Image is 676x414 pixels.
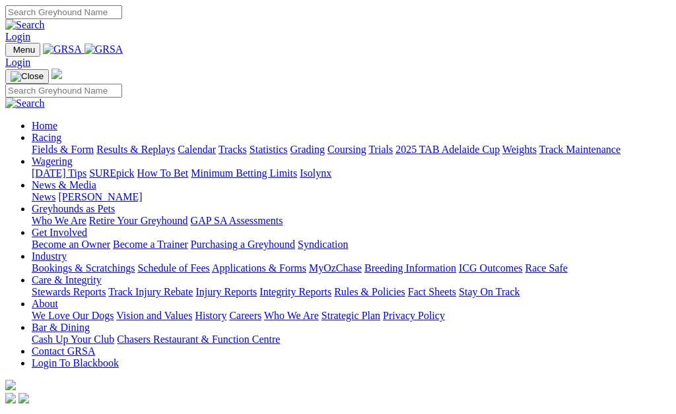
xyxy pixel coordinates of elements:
button: Toggle navigation [5,43,40,57]
a: Coursing [327,144,366,155]
a: Injury Reports [195,286,257,297]
a: Login To Blackbook [32,357,119,369]
a: Applications & Forms [212,262,306,274]
img: GRSA [43,44,82,55]
a: [DATE] Tips [32,167,86,179]
div: Racing [32,144,671,156]
a: Calendar [178,144,216,155]
a: [PERSON_NAME] [58,191,142,202]
a: Retire Your Greyhound [89,215,188,226]
a: Fact Sheets [408,286,456,297]
a: News & Media [32,179,96,191]
img: Search [5,98,45,109]
img: twitter.svg [18,393,29,403]
a: Track Maintenance [539,144,621,155]
a: Become a Trainer [113,239,188,250]
a: Track Injury Rebate [108,286,193,297]
a: GAP SA Assessments [191,215,283,226]
a: We Love Our Dogs [32,310,114,321]
a: Who We Are [264,310,319,321]
a: Home [32,120,57,131]
span: Menu [13,45,35,55]
a: Stay On Track [459,286,520,297]
input: Search [5,84,122,98]
div: News & Media [32,191,671,203]
div: Bar & Dining [32,334,671,345]
a: 2025 TAB Adelaide Cup [395,144,500,155]
a: Careers [229,310,261,321]
a: Minimum Betting Limits [191,167,297,179]
button: Toggle navigation [5,69,49,84]
a: Wagering [32,156,73,167]
a: Tracks [219,144,247,155]
a: Cash Up Your Club [32,334,114,345]
a: Fields & Form [32,144,94,155]
a: Racing [32,132,61,143]
a: About [32,298,58,309]
a: Login [5,57,30,68]
a: Results & Replays [96,144,175,155]
a: News [32,191,55,202]
a: Weights [502,144,537,155]
div: Care & Integrity [32,286,671,298]
div: Get Involved [32,239,671,251]
a: MyOzChase [309,262,362,274]
a: Chasers Restaurant & Function Centre [117,334,280,345]
a: Care & Integrity [32,274,102,285]
img: facebook.svg [5,393,16,403]
div: Wagering [32,167,671,179]
img: logo-grsa-white.png [5,380,16,390]
a: Breeding Information [364,262,456,274]
a: Rules & Policies [334,286,405,297]
img: logo-grsa-white.png [51,69,62,79]
a: Trials [368,144,393,155]
a: Become an Owner [32,239,110,250]
a: Login [5,31,30,42]
img: Search [5,19,45,31]
a: SUREpick [89,167,134,179]
a: Purchasing a Greyhound [191,239,295,250]
input: Search [5,5,122,19]
div: Greyhounds as Pets [32,215,671,227]
a: Strategic Plan [321,310,380,321]
div: Industry [32,262,671,274]
a: Syndication [298,239,348,250]
a: Vision and Values [116,310,192,321]
a: Greyhounds as Pets [32,203,115,214]
a: Who We Are [32,215,86,226]
img: Close [11,71,44,82]
a: How To Bet [137,167,189,179]
a: Stewards Reports [32,286,106,297]
a: Bookings & Scratchings [32,262,135,274]
a: Privacy Policy [383,310,445,321]
a: Contact GRSA [32,345,95,357]
a: History [195,310,226,321]
a: ICG Outcomes [459,262,522,274]
a: Bar & Dining [32,322,90,333]
a: Statistics [250,144,288,155]
a: Get Involved [32,227,87,238]
a: Integrity Reports [259,286,331,297]
a: Grading [290,144,325,155]
a: Schedule of Fees [137,262,209,274]
img: GRSA [84,44,123,55]
a: Race Safe [525,262,567,274]
a: Isolynx [300,167,331,179]
a: Industry [32,251,67,262]
div: About [32,310,671,322]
